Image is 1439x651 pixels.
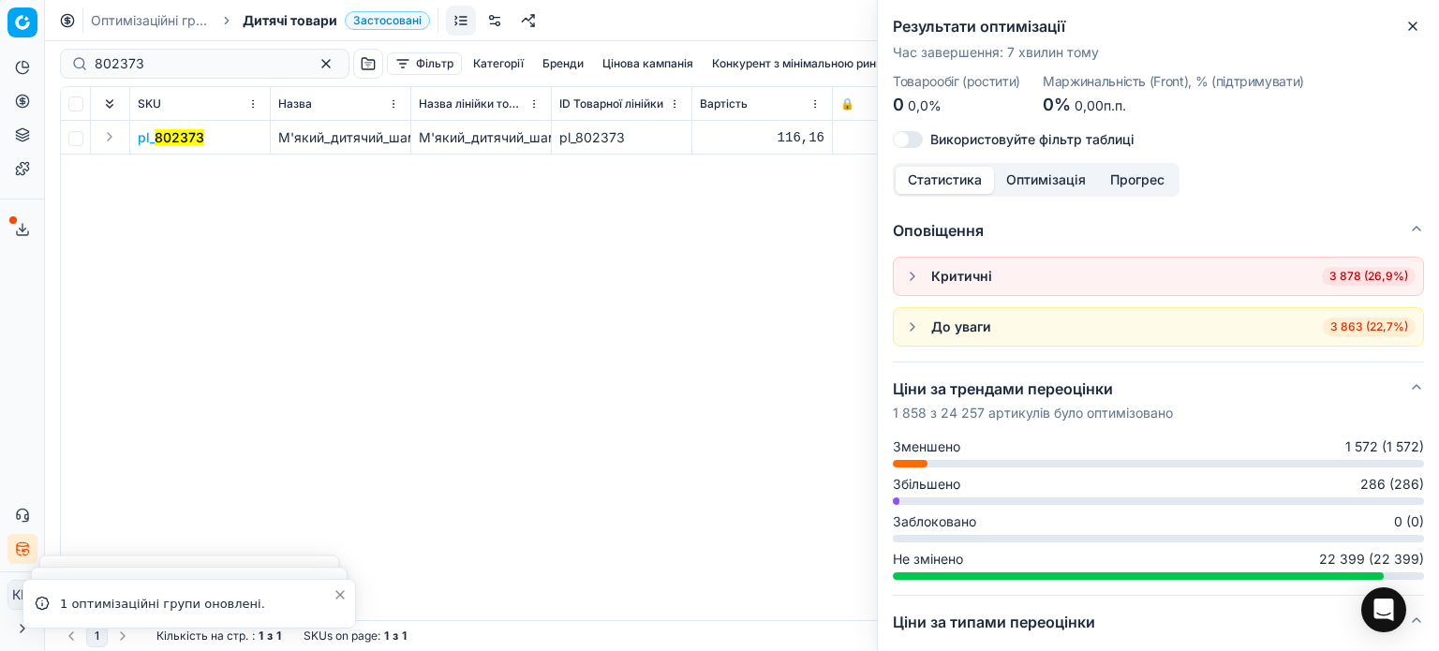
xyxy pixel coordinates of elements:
[98,93,121,115] button: Expand all
[98,126,121,148] button: Expand
[893,362,1424,437] button: Ціни за трендами переоцінки1 858 з 24 257 артикулів було оптимізовано
[893,204,1424,257] button: Оповіщення
[1323,318,1416,336] span: 3 863 (22,7%)
[1345,437,1424,456] span: 1 572 (1 572)
[7,580,37,610] button: КM
[931,318,991,336] div: До уваги
[402,629,407,644] strong: 1
[60,625,134,647] nav: pagination
[1322,267,1416,286] span: 3 878 (26,9%)
[931,267,992,286] div: Критичні
[156,629,248,644] span: Кількість на стр.
[893,550,963,569] span: Не змінено
[908,97,942,113] span: 0,0%
[243,11,430,30] span: Дитячі товариЗастосовані
[393,629,398,644] strong: з
[994,167,1098,194] button: Оптимізація
[267,629,273,644] strong: з
[893,596,1424,648] button: Ціни за типами переоцінки
[896,167,994,194] button: Статистика
[595,52,701,75] button: Цінова кампанія
[700,128,824,147] div: 116,16
[893,437,960,456] span: Зменшено
[535,52,591,75] button: Бренди
[60,625,82,647] button: Go to previous page
[1043,95,1071,114] span: 0%
[138,96,161,111] span: SKU
[278,129,604,145] span: М'який_дитячий_шампунь_HiPP_Babysanft_200_мл
[60,595,333,614] div: 1 оптимізаційні групи оновлені.
[893,15,1424,37] h2: Результати оптимізації
[840,96,854,111] span: 🔒
[156,629,281,644] div: :
[278,96,312,111] span: Назва
[466,52,531,75] button: Категорії
[559,96,663,111] span: ID Товарної лінійки
[384,629,389,644] strong: 1
[91,11,430,30] nav: breadcrumb
[700,96,748,111] span: Вартість
[419,96,525,111] span: Назва лінійки товарів
[893,95,904,114] span: 0
[387,52,462,75] button: Фільтр
[893,257,1424,362] div: Оповіщення
[705,52,954,75] button: Конкурент з мінімальною ринковою ціною
[1360,475,1424,494] span: 286 (286)
[138,128,204,147] span: pl_
[1319,550,1424,569] span: 22 399 (22 399)
[893,512,976,531] span: Заблоковано
[1075,97,1126,113] span: 0,00п.п.
[1394,512,1424,531] span: 0 (0)
[95,54,300,73] input: Пошук по SKU або назві
[893,75,1020,88] dt: Товарообіг (ростити)
[259,629,263,644] strong: 1
[155,129,204,145] mark: 802373
[559,128,684,147] div: pl_802373
[419,128,543,147] div: М'який_дитячий_шампунь_HiPP_Babysanft_200_мл
[111,625,134,647] button: Go to next page
[91,11,211,30] a: Оптимізаційні групи
[276,629,281,644] strong: 1
[893,437,1424,595] div: Ціни за трендами переоцінки1 858 з 24 257 артикулів було оптимізовано
[893,43,1424,62] p: Час завершення : 7 хвилин тому
[1043,75,1304,88] dt: Маржинальність (Front), % (підтримувати)
[893,377,1173,400] h5: Ціни за трендами переоцінки
[893,404,1173,422] p: 1 858 з 24 257 артикулів було оптимізовано
[243,11,337,30] span: Дитячі товари
[86,625,108,647] button: 1
[138,128,204,147] button: pl_802373
[1361,587,1406,632] div: Open Intercom Messenger
[345,11,430,30] span: Застосовані
[8,581,37,609] span: КM
[329,584,351,606] button: Close toast
[304,629,380,644] span: SKUs on page :
[1098,167,1177,194] button: Прогрес
[930,133,1135,146] label: Використовуйте фільтр таблиці
[893,475,960,494] span: Збільшено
